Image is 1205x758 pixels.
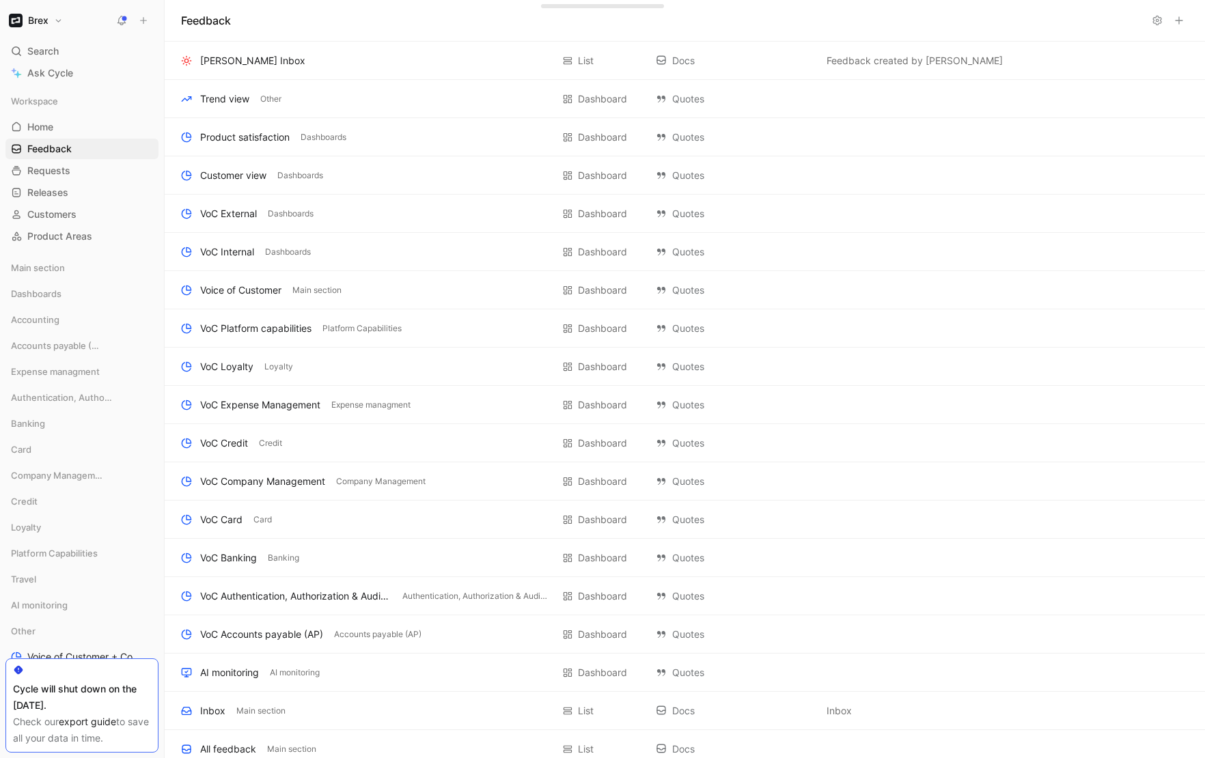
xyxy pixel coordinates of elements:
[200,626,323,643] div: VoC Accounts payable (AP)
[27,65,73,81] span: Ask Cycle
[292,283,342,297] span: Main section
[5,439,158,464] div: Card
[165,386,1205,424] div: VoC Expense ManagementExpense managmentDashboard QuotesView actions
[165,156,1205,195] div: Customer viewDashboardsDashboard QuotesView actions
[200,511,243,528] div: VoC Card
[27,142,72,156] span: Feedback
[256,437,285,449] button: Credit
[262,246,314,258] button: Dashboards
[264,743,319,755] button: Main section
[200,91,249,107] div: Trend view
[331,628,424,641] button: Accounts payable (AP)
[277,169,323,182] span: Dashboards
[165,348,1205,386] div: VoC LoyaltyLoyaltyDashboard QuotesView actions
[165,118,1205,156] div: Product satisfactionDashboardsDashboard QuotesView actions
[5,569,158,589] div: Travel
[234,705,288,717] button: Main section
[11,624,36,638] span: Other
[5,595,158,619] div: AI monitoring
[258,93,284,105] button: Other
[578,550,627,566] div: Dashboard
[165,462,1205,501] div: VoC Company ManagementCompany ManagementDashboard QuotesView actions
[320,322,404,335] button: Platform Capabilities
[5,413,158,438] div: Banking
[333,475,428,488] button: Company Management
[336,475,426,488] span: Company Management
[5,91,158,111] div: Workspace
[200,664,259,681] div: AI monitoring
[5,413,158,434] div: Banking
[301,130,346,144] span: Dashboards
[265,245,311,259] span: Dashboards
[11,494,38,508] span: Credit
[200,397,320,413] div: VoC Expense Management
[578,473,627,490] div: Dashboard
[5,465,158,486] div: Company Management
[5,139,158,159] a: Feedback
[578,435,627,451] div: Dashboard
[5,621,158,733] div: OtherVoice of Customer + Commercial NRR FeedbackGTMTrend viewTemp Check Feedback Updates
[27,208,77,221] span: Customers
[200,53,305,69] div: [PERSON_NAME] Inbox
[275,169,326,182] button: Dashboards
[656,550,813,566] div: Quotes
[165,80,1205,118] div: Trend viewOtherDashboard QuotesView actions
[5,569,158,593] div: Travel
[267,742,316,756] span: Main section
[656,206,813,222] div: Quotes
[578,626,627,643] div: Dashboard
[11,468,103,482] span: Company Management
[5,283,158,304] div: Dashboards
[27,229,92,243] span: Product Areas
[268,207,314,221] span: Dashboards
[656,359,813,375] div: Quotes
[656,435,813,451] div: Quotes
[200,435,248,451] div: VoC Credit
[27,164,70,178] span: Requests
[656,320,813,337] div: Quotes
[5,283,158,308] div: Dashboards
[5,257,158,282] div: Main section
[200,129,290,145] div: Product satisfaction
[165,271,1205,309] div: Voice of CustomerMain sectionDashboard QuotesView actions
[200,206,257,222] div: VoC External
[5,387,158,412] div: Authentication, Authorization & Auditing
[5,160,158,181] a: Requests
[827,703,852,719] span: Inbox
[5,204,158,225] a: Customers
[329,399,413,411] button: Expense managment
[402,589,550,603] span: Authentication, Authorization & Auditing
[5,491,158,516] div: Credit
[165,539,1205,577] div: VoC BankingBankingDashboard QuotesView actions
[270,666,320,679] span: AI monitoring
[5,226,158,247] a: Product Areas
[5,63,158,83] a: Ask Cycle
[27,186,68,199] span: Releases
[11,546,98,560] span: Platform Capabilities
[578,588,627,604] div: Dashboard
[5,182,158,203] a: Releases
[290,284,344,296] button: Main section
[5,361,158,382] div: Expense managment
[5,543,158,563] div: Platform Capabilities
[578,320,627,337] div: Dashboard
[165,692,1205,730] div: InboxMain sectionList DocsInboxView actions
[824,53,1006,69] button: Feedback created by [PERSON_NAME]
[181,12,231,29] h1: Feedback
[11,443,31,456] span: Card
[5,11,66,30] button: BrexBrex
[578,741,594,757] div: List
[656,167,813,184] div: Quotes
[200,244,254,260] div: VoC Internal
[656,473,813,490] div: Quotes
[656,397,813,413] div: Quotes
[5,543,158,567] div: Platform Capabilities
[578,511,627,528] div: Dashboard
[27,120,53,134] span: Home
[578,244,627,260] div: Dashboard
[656,53,813,69] div: Docs
[165,42,1205,80] div: [PERSON_NAME] InboxList DocsFeedback created by [PERSON_NAME]View actions
[200,359,253,375] div: VoC Loyalty
[5,117,158,137] a: Home
[200,320,311,337] div: VoC Platform capabilities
